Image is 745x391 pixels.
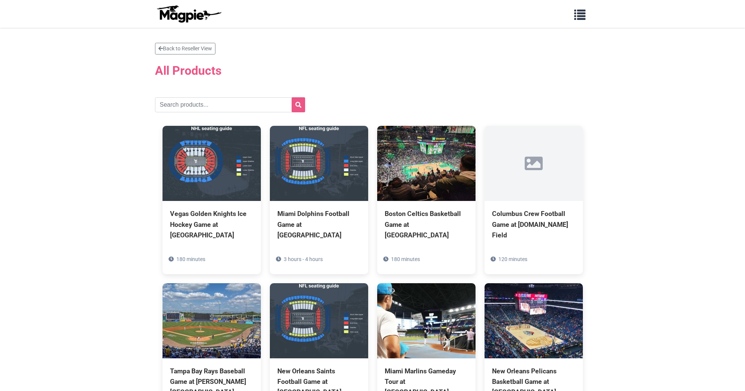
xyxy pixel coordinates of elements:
[270,126,368,274] a: Miami Dolphins Football Game at [GEOGRAPHIC_DATA] 3 hours - 4 hours
[155,97,305,112] input: Search products...
[170,208,253,240] div: Vegas Golden Knights Ice Hockey Game at [GEOGRAPHIC_DATA]
[377,283,476,358] img: Miami Marlins Gameday Tour at LoanDepot Park
[385,208,468,240] div: Boston Celtics Basketball Game at [GEOGRAPHIC_DATA]
[155,59,590,82] h2: All Products
[163,283,261,358] img: Tampa Bay Rays Baseball Game at George M. Steinbrenner Field
[155,43,215,54] a: Back to Reseller View
[270,126,368,201] img: Miami Dolphins Football Game at Hard Rock Stadium
[277,208,361,240] div: Miami Dolphins Football Game at [GEOGRAPHIC_DATA]
[492,208,575,240] div: Columbus Crew Football Game at [DOMAIN_NAME] Field
[485,126,583,274] a: Columbus Crew Football Game at [DOMAIN_NAME] Field 120 minutes
[391,256,420,262] span: 180 minutes
[377,126,476,201] img: Boston Celtics Basketball Game at TD Garden
[155,5,223,23] img: logo-ab69f6fb50320c5b225c76a69d11143b.png
[284,256,323,262] span: 3 hours - 4 hours
[498,256,527,262] span: 120 minutes
[163,126,261,274] a: Vegas Golden Knights Ice Hockey Game at [GEOGRAPHIC_DATA] 180 minutes
[485,283,583,358] img: New Orleans Pelicans Basketball Game at Smoothie King Center
[377,126,476,274] a: Boston Celtics Basketball Game at [GEOGRAPHIC_DATA] 180 minutes
[270,283,368,358] img: New Orleans Saints Football Game at Caesars Superdome
[176,256,205,262] span: 180 minutes
[163,126,261,201] img: Vegas Golden Knights Ice Hockey Game at T-Mobile Arena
